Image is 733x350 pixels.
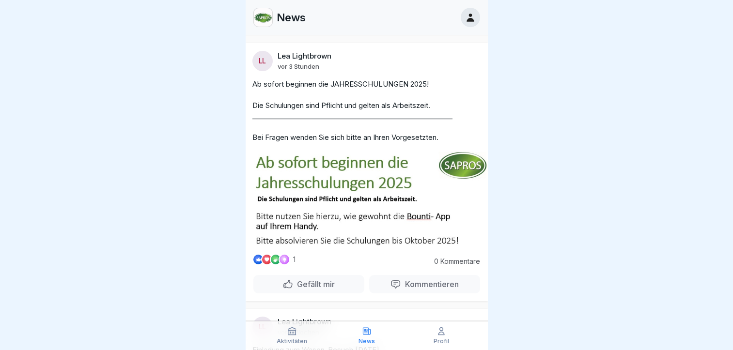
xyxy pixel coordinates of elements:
p: Kommentieren [401,279,459,289]
p: Gefällt mir [293,279,335,289]
img: Post Image [246,151,488,246]
p: Lea Lightbrown [278,318,331,326]
p: vor 3 Stunden [278,62,319,70]
div: LL [252,51,273,71]
p: Profil [434,338,449,345]
p: Lea Lightbrown [278,52,331,61]
img: kf7i1i887rzam0di2wc6oekd.png [254,8,272,27]
p: 1 [293,256,296,263]
p: 0 Kommentare [427,258,480,265]
p: News [277,11,306,24]
div: LL [252,317,273,337]
p: News [359,338,375,345]
p: Aktivitäten [277,338,307,345]
p: Ab sofort beginnen die JAHRESSCHULUNGEN 2025! Die Schulungen sind Pflicht und gelten als Arbeitsz... [252,79,481,143]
